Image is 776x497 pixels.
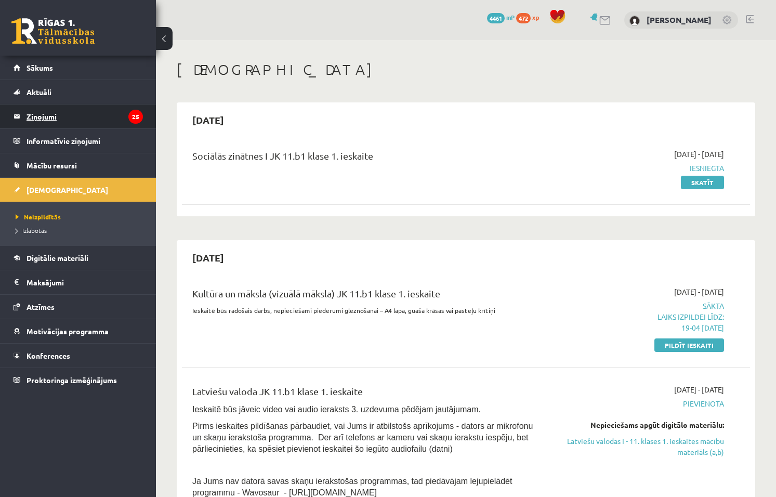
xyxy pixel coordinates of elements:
a: Rīgas 1. Tālmācības vidusskola [11,18,95,44]
a: Latviešu valodas I - 11. klases 1. ieskaites mācību materiāls (a,b) [557,436,724,457]
a: Digitālie materiāli [14,246,143,270]
a: Neizpildītās [16,212,146,221]
span: Izlabotās [16,226,47,234]
a: Atzīmes [14,295,143,319]
div: Kultūra un māksla (vizuālā māksla) JK 11.b1 klase 1. ieskaite [192,286,542,306]
legend: Maksājumi [27,270,143,294]
i: 25 [128,110,143,124]
a: Proktoringa izmēģinājums [14,368,143,392]
span: Aktuāli [27,87,51,97]
span: mP [506,13,515,21]
span: Mācību resursi [27,161,77,170]
p: Laiks izpildei līdz: 19-04 [DATE] [557,311,724,333]
span: Neizpildītās [16,213,61,221]
h1: [DEMOGRAPHIC_DATA] [177,61,755,79]
a: [PERSON_NAME] [647,15,712,25]
span: Proktoringa izmēģinājums [27,375,117,385]
span: [DATE] - [DATE] [674,286,724,297]
a: Motivācijas programma [14,319,143,343]
legend: Ziņojumi [27,104,143,128]
a: Skatīt [681,176,724,189]
span: [DEMOGRAPHIC_DATA] [27,185,108,194]
a: [DEMOGRAPHIC_DATA] [14,178,143,202]
span: Konferences [27,351,70,360]
img: Aleksandrs Glušenoks [629,16,640,26]
div: Sociālās zinātnes I JK 11.b1 klase 1. ieskaite [192,149,542,168]
a: Ziņojumi25 [14,104,143,128]
span: Sākums [27,63,53,72]
div: Nepieciešams apgūt digitālo materiālu: [557,420,724,430]
div: Latviešu valoda JK 11.b1 klase 1. ieskaite [192,384,542,403]
span: Iesniegta [557,163,724,174]
legend: Informatīvie ziņojumi [27,129,143,153]
a: Izlabotās [16,226,146,235]
span: xp [532,13,539,21]
span: Motivācijas programma [27,326,109,336]
a: 472 xp [516,13,544,21]
span: 4461 [487,13,505,23]
a: Konferences [14,344,143,368]
span: [DATE] - [DATE] [674,149,724,160]
a: 4461 mP [487,13,515,21]
span: Pirms ieskaites pildīšanas pārbaudiet, vai Jums ir atbilstošs aprīkojums - dators ar mikrofonu un... [192,422,533,453]
span: 472 [516,13,531,23]
h2: [DATE] [182,108,234,132]
a: Informatīvie ziņojumi [14,129,143,153]
span: Digitālie materiāli [27,253,88,263]
a: Maksājumi [14,270,143,294]
a: Aktuāli [14,80,143,104]
a: Pildīt ieskaiti [654,338,724,352]
span: [DATE] - [DATE] [674,384,724,395]
span: Sākta [557,300,724,333]
a: Sākums [14,56,143,80]
h2: [DATE] [182,245,234,270]
span: Atzīmes [27,302,55,311]
a: Mācību resursi [14,153,143,177]
span: Ja Jums nav datorā savas skaņu ierakstošas programmas, tad piedāvājam lejupielādēt programmu - Wa... [192,477,512,497]
p: Ieskaitē būs radošais darbs, nepieciešami piederumi gleznošanai – A4 lapa, guaša krāsas vai paste... [192,306,542,315]
span: Pievienota [557,398,724,409]
span: Ieskaitē būs jāveic video vai audio ieraksts 3. uzdevuma pēdējam jautājumam. [192,405,481,414]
